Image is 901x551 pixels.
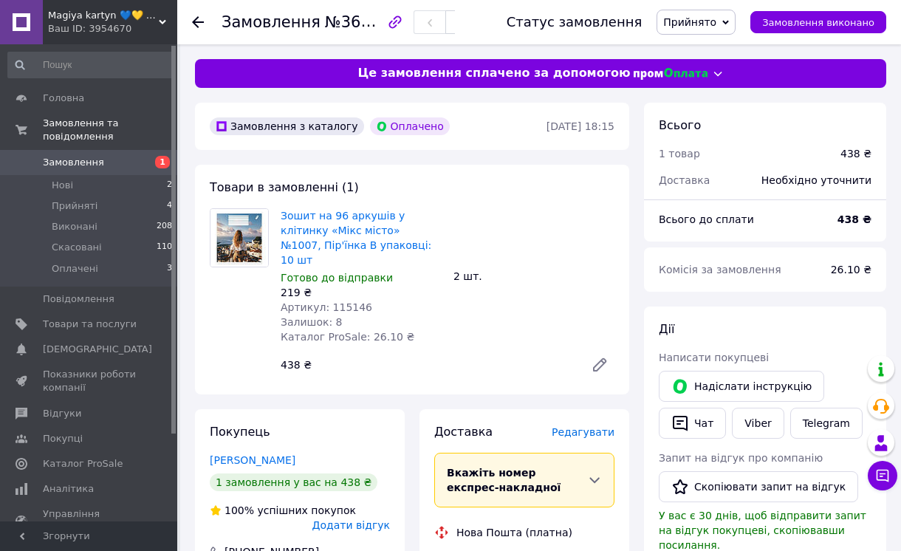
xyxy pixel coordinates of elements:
span: Замовлення виконано [762,17,874,28]
button: Чат [659,408,726,439]
button: Скопіювати запит на відгук [659,471,858,502]
span: Головна [43,92,84,105]
div: Необхідно уточнити [753,164,880,196]
span: Каталог ProSale [43,457,123,470]
span: Товари в замовленні (1) [210,180,359,194]
div: 1 замовлення у вас на 438 ₴ [210,473,377,491]
span: 208 [157,220,172,233]
span: 100% [225,504,254,516]
div: Статус замовлення [507,15,643,30]
a: Зошит на 96 аркушів у клітинку «Мiкс мiсто» №1007, Пір'їнка В упаковці: 10 шт [281,210,431,266]
span: Каталог ProSale: 26.10 ₴ [281,331,414,343]
div: Замовлення з каталогу [210,117,364,135]
span: 4 [167,199,172,213]
b: 438 ₴ [837,213,871,225]
div: 219 ₴ [281,285,442,300]
span: 2 [167,179,172,192]
span: Замовлення [222,13,321,31]
span: Доставка [659,174,710,186]
div: 438 ₴ [275,355,579,375]
span: Показники роботи компанії [43,368,137,394]
button: Чат з покупцем [868,461,897,490]
span: Доставка [434,425,493,439]
span: Прийнято [663,16,716,28]
span: Замовлення [43,156,104,169]
span: 26.10 ₴ [831,264,871,275]
span: Додати відгук [312,519,390,531]
span: Дії [659,322,674,336]
span: Покупці [43,432,83,445]
span: Покупець [210,425,270,439]
span: Запит на відгук про компанію [659,452,823,464]
time: [DATE] 18:15 [547,120,614,132]
div: Повернутися назад [192,15,204,30]
img: Зошит на 96 аркушів у клітинку «Мiкс мiсто» №1007, Пір'їнка В упаковці: 10 шт [210,209,268,267]
div: Ваш ID: 3954670 [48,22,177,35]
span: Це замовлення сплачено за допомогою [357,65,630,82]
span: №366342287 [325,13,430,31]
span: Оплачені [52,262,98,275]
span: Артикул: 115146 [281,301,372,313]
div: 438 ₴ [840,146,871,161]
span: Виконані [52,220,97,233]
span: У вас є 30 днів, щоб відправити запит на відгук покупцеві, скопіювавши посилання. [659,510,866,551]
button: Замовлення виконано [750,11,886,33]
span: Нові [52,179,73,192]
a: [PERSON_NAME] [210,454,295,466]
span: 110 [157,241,172,254]
span: Всього [659,118,701,132]
input: Пошук [7,52,174,78]
span: Комісія за замовлення [659,264,781,275]
button: Надіслати інструкцію [659,371,824,402]
span: Залишок: 8 [281,316,343,328]
span: Редагувати [552,426,614,438]
span: Скасовані [52,241,102,254]
span: 1 товар [659,148,700,160]
span: Відгуки [43,407,81,420]
div: 2 шт. [448,266,620,287]
span: Вкажіть номер експрес-накладної [447,467,561,493]
a: Редагувати [585,350,614,380]
span: Прийняті [52,199,97,213]
a: Telegram [790,408,863,439]
span: Замовлення та повідомлення [43,117,177,143]
span: Повідомлення [43,292,114,306]
div: Оплачено [370,117,450,135]
span: Написати покупцеві [659,352,769,363]
span: Аналітика [43,482,94,496]
span: 1 [155,156,170,168]
div: Нова Пошта (платна) [453,525,576,540]
span: Magiya kartyn 💙💛 КАРТИНИ ПО НОМЕРКАМ [48,9,159,22]
span: Готово до відправки [281,272,393,284]
div: успішних покупок [210,503,356,518]
span: Товари та послуги [43,318,137,331]
span: Всього до сплати [659,213,754,225]
span: [DEMOGRAPHIC_DATA] [43,343,152,356]
span: Управління сайтом [43,507,137,534]
a: Viber [732,408,784,439]
span: 3 [167,262,172,275]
